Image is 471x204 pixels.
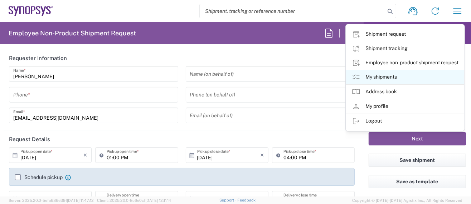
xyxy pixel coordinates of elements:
[346,70,464,84] a: My shipments
[9,29,136,38] h2: Employee Non-Product Shipment Request
[369,132,466,145] button: Next
[346,114,464,128] a: Logout
[346,85,464,99] a: Address book
[369,175,466,188] button: Save as template
[15,174,63,180] label: Schedule pickup
[83,149,87,161] i: ×
[346,99,464,114] a: My profile
[346,56,464,70] a: Employee non-product shipment request
[9,55,67,62] h2: Requester Information
[200,4,385,18] input: Shipment, tracking or reference number
[369,154,466,167] button: Save shipment
[237,198,256,202] a: Feedback
[219,198,237,202] a: Support
[352,197,462,204] span: Copyright © [DATE]-[DATE] Agistix Inc., All Rights Reserved
[9,198,94,203] span: Server: 2025.20.0-5efa686e39f
[145,198,171,203] span: [DATE] 12:11:14
[67,198,94,203] span: [DATE] 11:47:12
[9,136,50,143] h2: Request Details
[346,41,464,56] a: Shipment tracking
[260,149,264,161] i: ×
[97,198,171,203] span: Client: 2025.20.0-8c6e0cf
[346,27,464,41] a: Shipment request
